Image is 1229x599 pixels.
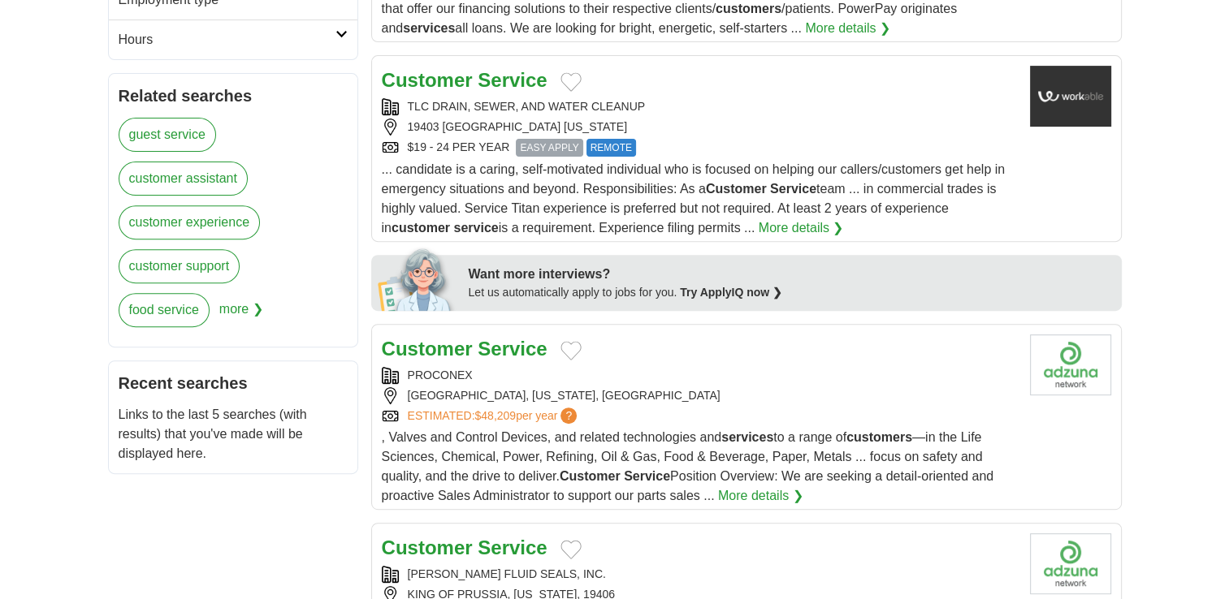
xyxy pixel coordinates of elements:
[109,19,357,59] a: Hours
[770,182,816,196] strong: Service
[560,407,577,424] span: ?
[403,21,455,35] strong: services
[846,430,912,444] strong: customers
[716,2,781,15] strong: customers
[382,69,473,91] strong: Customer
[469,265,1112,284] div: Want more interviews?
[382,139,1017,157] div: $19 - 24 PER YEAR
[516,139,582,157] span: EASY APPLY
[560,469,621,483] strong: Customer
[382,430,994,502] span: , Valves and Control Devices, and related technologies and to a range of —in the Life Sciences, C...
[382,119,1017,136] div: 19403 [GEOGRAPHIC_DATA] [US_STATE]
[382,338,473,360] strong: Customer
[119,118,216,152] a: guest service
[560,540,582,559] button: Add to favorite jobs
[1030,533,1111,594] img: Company logo
[478,69,547,91] strong: Service
[706,182,767,196] strong: Customer
[119,249,240,283] a: customer support
[382,387,1017,404] div: [GEOGRAPHIC_DATA], [US_STATE], [GEOGRAPHIC_DATA]
[119,405,348,463] p: Links to the last 5 searches (with results) that you've made will be displayed here.
[453,221,498,235] strong: service
[718,486,803,506] a: More details ❯
[560,341,582,360] button: Add to favorite jobs
[805,19,890,38] a: More details ❯
[1030,66,1111,127] img: Company logo
[382,537,547,558] a: Customer Service
[382,566,1017,583] div: [PERSON_NAME] FLUID SEALS, INC.
[382,98,1017,115] div: TLC DRAIN, SEWER, AND WATER CLEANUP
[624,469,670,483] strong: Service
[469,284,1112,301] div: Let us automatically apply to jobs for you.
[721,430,773,444] strong: services
[119,84,348,108] h2: Related searches
[382,537,473,558] strong: Customer
[382,69,547,91] a: Customer Service
[219,293,263,337] span: more ❯
[119,30,335,50] h2: Hours
[408,407,581,424] a: ESTIMATED:$48,209per year?
[378,246,457,311] img: apply-iq-scientist.png
[478,537,547,558] strong: Service
[119,205,261,239] a: customer experience
[382,338,547,360] a: Customer Service
[119,162,248,196] a: customer assistant
[382,162,1006,235] span: ... candidate is a caring, self-motivated individual who is focused on helping our callers/custom...
[382,367,1017,384] div: PROCONEX
[478,338,547,360] strong: Service
[119,371,348,395] h2: Recent searches
[680,286,782,299] a: Try ApplyIQ now ❯
[119,293,210,327] a: food service
[474,409,516,422] span: $48,209
[759,218,844,238] a: More details ❯
[392,221,450,235] strong: customer
[560,72,582,92] button: Add to favorite jobs
[1030,334,1111,395] img: Company logo
[586,139,636,157] span: REMOTE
